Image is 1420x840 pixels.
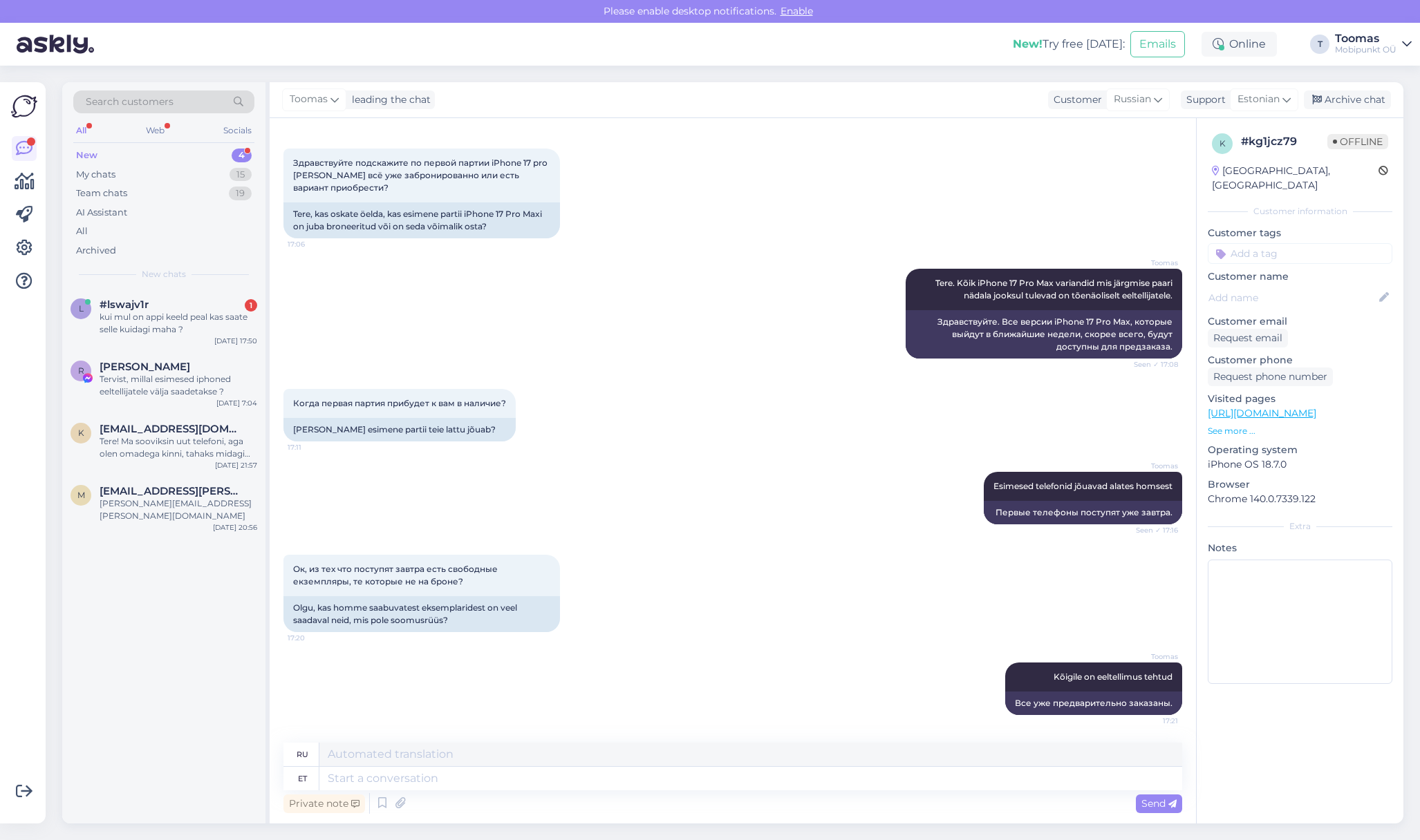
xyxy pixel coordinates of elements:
span: Enable [776,5,817,17]
a: ToomasMobipunkt OÜ [1335,33,1412,55]
span: Toomas [1126,651,1178,662]
div: Здравствуйте. Все версии iPhone 17 Pro Max, которые выйдут в ближайшие недели, скорее всего, буду... [906,310,1182,359]
div: 1 [245,299,257,312]
div: et [298,767,307,790]
span: 17:20 [288,633,339,643]
div: New [76,149,97,162]
div: Support [1181,93,1226,107]
p: Customer email [1208,314,1392,329]
div: T [1310,35,1329,54]
p: Customer phone [1208,353,1392,367]
div: Все уже предварительно заказаны. [1005,691,1182,715]
p: Customer tags [1208,226,1392,240]
div: Archived [76,244,116,258]
div: kui mul on appi keeld peal kas saate selle kuidagi maha ? [100,311,257,336]
span: Toomas [1126,258,1178,268]
div: Online [1202,32,1277,57]
div: 4 [232,149,252,162]
div: 19 [229,187,252,200]
div: Mobipunkt OÜ [1335,44,1396,55]
button: Emails [1130,31,1185,57]
span: l [79,303,84,314]
span: k [1220,138,1226,149]
span: Tere. Kõik iPhone 17 Pro Max variandid mis järgmise paari nädala jooksul tulevad on tõenäoliselt ... [935,278,1175,300]
span: Kõigile on eeltellimus tehtud [1054,671,1173,682]
input: Add name [1208,290,1376,305]
div: All [76,225,88,238]
div: # kg1jcz79 [1241,133,1327,150]
div: Team chats [76,187,127,200]
p: Browser [1208,477,1392,492]
span: Ок, из тех что поступят завтра есть свободные екземпляры, те которые не на броне? [293,564,500,586]
span: Toomas [290,92,328,107]
span: Seen ✓ 17:08 [1126,359,1178,370]
span: Russian [1114,92,1151,107]
span: New chats [142,268,186,280]
div: [PERSON_NAME][EMAIL_ADDRESS][PERSON_NAME][DOMAIN_NAME] [100,497,257,522]
div: 15 [230,168,252,182]
div: ru [297,743,308,766]
div: [DATE] 20:56 [213,522,257,533]
div: Tere, kas oskate öelda, kas esimene partii iPhone 17 Pro Maxi on juba broneeritud või on seda või... [283,202,560,238]
span: 17:11 [288,442,339,452]
div: AI Assistant [76,206,127,220]
p: See more ... [1208,425,1392,437]
div: My chats [76,168,115,182]
div: [DATE] 17:50 [214,336,257,346]
span: 17:06 [288,239,339,249]
p: Notes [1208,541,1392,555]
div: All [73,122,89,140]
span: Seen ✓ 17:16 [1126,525,1178,535]
img: Askly Logo [11,93,37,120]
div: [PERSON_NAME] esimene partii teie lattu jõuab? [283,418,516,441]
span: #lswajv1r [100,298,149,311]
b: New! [1013,37,1043,50]
div: Try free [DATE]: [1013,36,1125,52]
span: Toomas [1126,461,1178,471]
div: Customer [1048,93,1102,107]
span: Search customers [86,95,174,109]
div: Toomas [1335,33,1396,44]
div: [DATE] 7:04 [216,398,257,408]
span: Здравствуйте подскажите по первой партии iPhone 17 pro [PERSON_NAME] всё уже забронированно или е... [293,157,550,193]
p: Chrome 140.0.7339.122 [1208,492,1392,506]
p: Visited pages [1208,392,1392,406]
div: Первые телефоны поступят уже завтра. [984,501,1182,524]
div: Private note [283,794,365,813]
div: [GEOGRAPHIC_DATA], [GEOGRAPHIC_DATA] [1212,164,1379,193]
div: Web [143,122,167,140]
div: leading the chat [346,93,431,107]
span: R [78,365,84,376]
span: Send [1141,797,1177,810]
div: Request phone number [1208,367,1333,386]
div: Customer information [1208,205,1392,218]
div: Archive chat [1304,90,1391,109]
div: Extra [1208,520,1392,533]
p: Operating system [1208,443,1392,457]
div: Olgu, kas homme saabuvatest eksemplaridest on veel saadaval neid, mis pole soomusrüüs? [283,596,560,632]
span: monika.aedma@gmail.com [100,485,243,497]
span: m [77,490,85,500]
span: Когда первая партия прибудет к вам в наличие? [293,398,506,408]
div: Request email [1208,329,1288,347]
p: Customer name [1208,269,1392,284]
div: Socials [221,122,254,140]
span: Esimesed telefonid jõuavad alates homsest [993,481,1173,491]
input: Add a tag [1208,243,1392,264]
p: iPhone OS 18.7.0 [1208,457,1392,472]
span: Reiko Reinau [100,361,190,373]
span: Offline [1327,134,1388,149]
span: kunozifier@gmail.com [100,423,243,435]
span: Estonian [1237,92,1280,107]
a: [URL][DOMAIN_NAME] [1208,407,1316,419]
div: Tere! Ma sooviksin uut telefoni, aga olen omadega kinni, tahaks midagi mis on kõrgem kui 60hz ekr... [100,435,257,460]
div: Tervist, millal esimesed iphoned eeltellijatele välja saadetakse ? [100,373,257,398]
div: [DATE] 21:57 [215,460,257,470]
span: k [78,428,84,438]
span: 17:21 [1126,716,1178,726]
